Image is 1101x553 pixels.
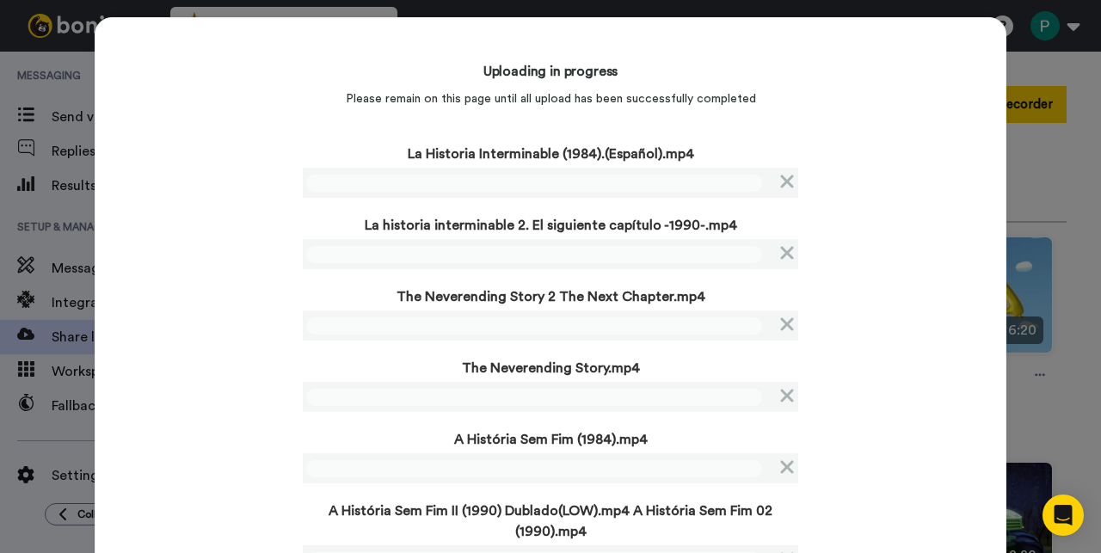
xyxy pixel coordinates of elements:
p: A História Sem Fim II (1990) Dublado(LOW).mp4 A História Sem Fim 02 (1990).mp4 [303,501,798,542]
p: Please remain on this page until all upload has been successfully completed [346,90,756,108]
div: Open Intercom Messenger [1043,495,1084,536]
h4: Uploading in progress [483,61,618,82]
p: The Neverending Story.mp4 [303,358,798,378]
p: La historia interminable 2. El siguiente capítulo -1990-.mp4 [303,215,798,236]
p: La Historia Interminable (1984).(Español).mp4 [303,144,798,164]
p: The Neverending Story 2 The Next Chapter.mp4 [303,286,798,307]
p: A História Sem Fim (1984).mp4 [303,429,798,450]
